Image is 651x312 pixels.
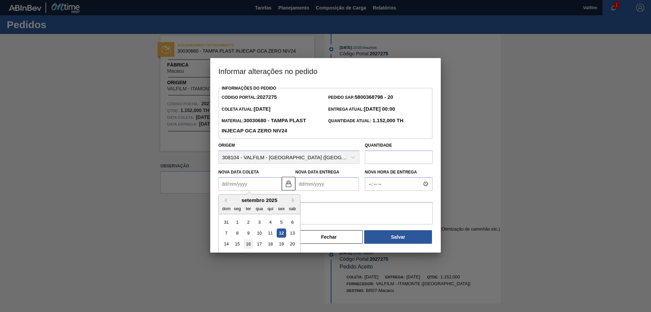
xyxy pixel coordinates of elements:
div: Choose sexta-feira, 5 de setembro de 2025 [277,217,286,226]
div: Choose sábado, 27 de setembro de 2025 [288,251,297,260]
div: Choose domingo, 14 de setembro de 2025 [222,239,231,249]
span: Entrega Atual: [328,107,395,112]
div: Choose quarta-feira, 3 de setembro de 2025 [255,217,264,226]
span: Coleta Atual: [221,107,270,112]
label: Informações do Pedido [222,86,276,91]
div: Choose domingo, 21 de setembro de 2025 [222,251,231,260]
div: Choose terça-feira, 2 de setembro de 2025 [244,217,253,226]
span: Código Portal: [221,95,277,100]
div: month 2025-09 [221,216,298,271]
div: Choose quinta-feira, 11 de setembro de 2025 [266,228,275,238]
button: Fechar [295,230,363,244]
strong: [DATE] 00:00 [364,106,395,112]
button: Salvar [364,230,432,244]
div: seg [233,204,242,213]
label: Origem [218,143,235,148]
input: dd/mm/yyyy [218,177,282,191]
div: Choose sexta-feira, 12 de setembro de 2025 [277,228,286,238]
div: Choose sexta-feira, 19 de setembro de 2025 [277,239,286,249]
div: Choose sábado, 6 de setembro de 2025 [288,217,297,226]
div: Choose sábado, 13 de setembro de 2025 [288,228,297,238]
span: Quantidade Atual: [328,118,403,123]
input: dd/mm/yyyy [295,177,359,191]
span: Pedido SAP: [328,95,393,100]
strong: 5800368798 - 20 [355,94,393,100]
div: Choose segunda-feira, 22 de setembro de 2025 [233,251,242,260]
div: ter [244,204,253,213]
strong: 2027275 [257,94,277,100]
div: Choose domingo, 7 de setembro de 2025 [222,228,231,238]
div: qui [266,204,275,213]
strong: 30030680 - TAMPA PLAST INJECAP GCA ZERO NIV24 [221,117,306,133]
div: Choose sexta-feira, 26 de setembro de 2025 [277,251,286,260]
label: Nova Data Entrega [295,170,339,175]
div: dom [222,204,231,213]
div: Choose quarta-feira, 10 de setembro de 2025 [255,228,264,238]
div: Choose quinta-feira, 18 de setembro de 2025 [266,239,275,249]
div: Choose terça-feira, 16 de setembro de 2025 [244,239,253,249]
label: Nova Hora de Entrega [365,167,433,177]
div: Choose terça-feira, 9 de setembro de 2025 [244,228,253,238]
div: qua [255,204,264,213]
button: locked [282,177,295,190]
div: Choose terça-feira, 23 de setembro de 2025 [244,251,253,260]
label: Observação [218,192,433,202]
button: Previous Month [222,198,227,203]
label: Quantidade [365,143,392,148]
strong: 1.152,000 TH [371,117,403,123]
div: Choose quinta-feira, 4 de setembro de 2025 [266,217,275,226]
label: Nova Data Coleta [218,170,259,175]
div: Choose segunda-feira, 8 de setembro de 2025 [233,228,242,238]
div: sex [277,204,286,213]
div: setembro 2025 [219,197,300,203]
button: Next Month [292,198,297,203]
strong: [DATE] [254,106,271,112]
img: locked [284,180,293,188]
div: Choose segunda-feira, 1 de setembro de 2025 [233,217,242,226]
div: Choose sábado, 20 de setembro de 2025 [288,239,297,249]
h3: Informar alterações no pedido [210,58,441,84]
div: Choose quinta-feira, 25 de setembro de 2025 [266,251,275,260]
div: Choose quarta-feira, 17 de setembro de 2025 [255,239,264,249]
span: Material: [221,118,306,133]
div: sab [288,204,297,213]
div: Choose domingo, 31 de agosto de 2025 [222,217,231,226]
div: Choose segunda-feira, 15 de setembro de 2025 [233,239,242,249]
div: Choose quarta-feira, 24 de setembro de 2025 [255,251,264,260]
